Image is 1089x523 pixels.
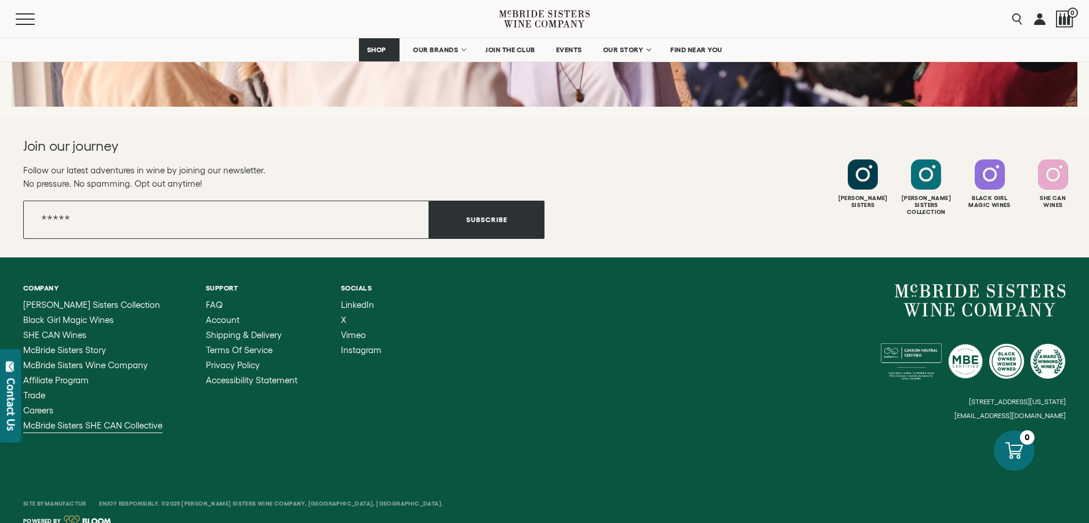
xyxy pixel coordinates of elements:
a: Follow SHE CAN Wines on Instagram She CanWines [1023,159,1083,209]
a: OUR STORY [596,38,658,61]
a: EVENTS [549,38,590,61]
p: Follow our latest adventures in wine by joining our newsletter. No pressure. No spamming. Opt out... [23,164,544,190]
span: Vimeo [341,330,366,340]
a: Affiliate Program [23,376,162,385]
small: [EMAIL_ADDRESS][DOMAIN_NAME] [954,412,1066,420]
input: Email [23,201,429,239]
a: McBride Sisters Story [23,346,162,355]
a: SHE CAN Wines [23,330,162,340]
a: Black Girl Magic Wines [23,315,162,325]
span: JOIN THE CLUB [485,46,535,54]
span: Trade [23,390,45,400]
span: FIND NEAR YOU [670,46,723,54]
span: Black Girl Magic Wines [23,315,114,325]
a: Follow McBride Sisters Collection on Instagram [PERSON_NAME] SistersCollection [896,159,956,216]
a: Account [206,315,297,325]
span: Site By [23,500,88,507]
span: Privacy Policy [206,360,260,370]
a: X [341,315,382,325]
div: Contact Us [5,378,17,431]
span: OUR STORY [603,46,644,54]
span: Shipping & Delivery [206,330,282,340]
a: SHOP [359,38,400,61]
span: Account [206,315,239,325]
span: Terms of Service [206,345,273,355]
a: Manufactur [45,500,86,507]
a: JOIN THE CLUB [478,38,543,61]
small: [STREET_ADDRESS][US_STATE] [969,398,1066,405]
h2: Join our journey [23,137,492,155]
a: Terms of Service [206,346,297,355]
a: OUR BRANDS [405,38,472,61]
span: McBride Sisters SHE CAN Collective [23,420,162,430]
span: Accessibility Statement [206,375,297,385]
span: SHE CAN Wines [23,330,86,340]
span: LinkedIn [341,300,374,310]
a: McBride Sisters Wine Company [23,361,162,370]
span: X [341,315,346,325]
a: Careers [23,406,162,415]
a: Follow Black Girl Magic Wines on Instagram Black GirlMagic Wines [960,159,1020,209]
a: McBride Sisters Wine Company [895,284,1066,317]
div: Black Girl Magic Wines [960,195,1020,209]
button: Mobile Menu Trigger [16,13,57,25]
span: Enjoy Responsibly. ©2025 [PERSON_NAME] Sisters Wine Company, [GEOGRAPHIC_DATA], [GEOGRAPHIC_DATA]. [99,500,443,507]
span: 0 [1068,8,1078,18]
div: 0 [1020,430,1034,445]
span: [PERSON_NAME] Sisters Collection [23,300,160,310]
span: McBride Sisters Story [23,345,106,355]
button: Subscribe [429,201,544,239]
div: [PERSON_NAME] Sisters [833,195,893,209]
a: FIND NEAR YOU [663,38,730,61]
span: FAQ [206,300,223,310]
span: Instagram [341,345,382,355]
span: Affiliate Program [23,375,89,385]
a: Vimeo [341,330,382,340]
a: LinkedIn [341,300,382,310]
a: Accessibility Statement [206,376,297,385]
a: McBride Sisters SHE CAN Collective [23,421,162,430]
span: OUR BRANDS [413,46,458,54]
div: [PERSON_NAME] Sisters Collection [896,195,956,216]
a: McBride Sisters Collection [23,300,162,310]
a: FAQ [206,300,297,310]
a: Shipping & Delivery [206,330,297,340]
a: Trade [23,391,162,400]
span: EVENTS [556,46,582,54]
a: Instagram [341,346,382,355]
span: Careers [23,405,53,415]
a: Privacy Policy [206,361,297,370]
a: Follow McBride Sisters on Instagram [PERSON_NAME]Sisters [833,159,893,209]
span: SHOP [366,46,386,54]
div: She Can Wines [1023,195,1083,209]
span: McBride Sisters Wine Company [23,360,148,370]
